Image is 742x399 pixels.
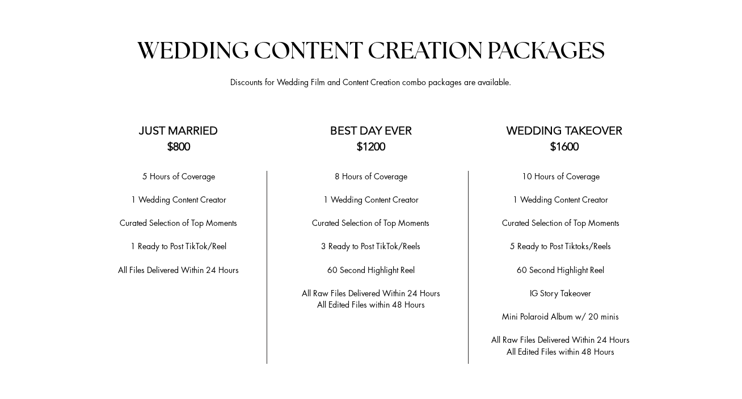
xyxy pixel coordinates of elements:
[491,334,630,345] span: All Raw Files Delivered Within 24 Hours
[513,194,608,205] span: 1 Wedding Content Creator
[510,241,611,251] span: 5 Ready to Post Tiktoks/Reels
[142,171,215,182] span: 5 Hours of Coverage
[130,241,226,251] span: 1 Ready to Post TikTok/Reel
[167,140,190,153] span: $800
[230,77,511,87] span: Discounts for Wedding Film and Content Creation combo packages are available.
[330,124,412,153] span: BEST DAY EVER $1200
[327,264,415,275] span: 60 Second Highlight Reel
[137,39,605,63] span: WEDDING CONTENT CREATION PACKAGES
[507,124,622,153] span: WEDDING TAKEOVER $1600
[517,264,604,275] span: 60 Second Highlight Reel
[131,194,226,205] span: 1 Wedding Content Creator
[139,124,218,137] span: JUST MARRIED
[312,217,429,228] span: ​Curated Selection of Top Moments
[335,171,407,182] span: 8 Hours of Coverage
[302,288,440,299] span: All Raw Files Delivered Within 24 Hours
[317,299,425,310] span: All Edited Files within 48 Hours
[120,217,237,228] span: ​Curated Selection of Top Moments
[530,288,591,299] span: IG Story Takeover
[321,241,420,251] span: 3 Ready to Post TikTok/Reels
[507,346,614,357] span: All Edited Files within 48 Hours
[502,217,619,228] span: Curated Selection of Top Moments
[502,311,619,322] span: Mini Polaroid Album w/ 20 minis
[323,194,419,205] span: 1 Wedding Content Creator
[118,264,239,275] span: All Files Delivered Within 24 Hours
[522,171,600,182] span: 10 Hours of Coverage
